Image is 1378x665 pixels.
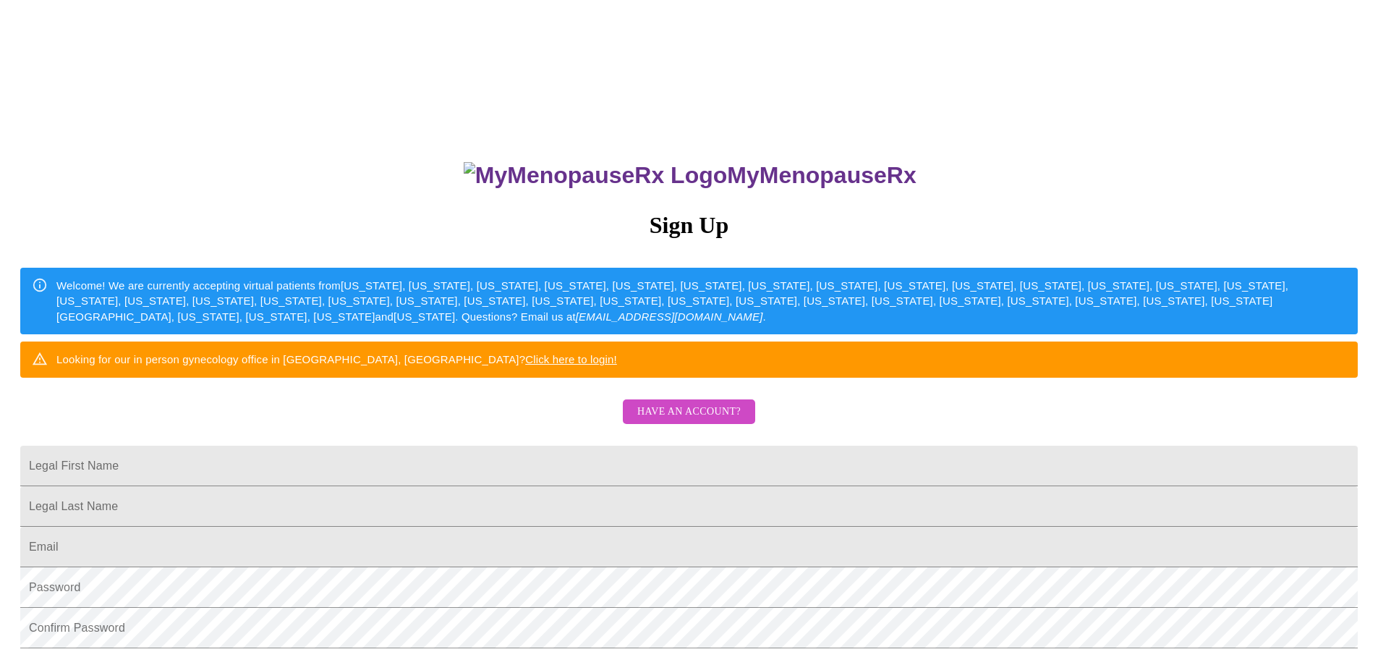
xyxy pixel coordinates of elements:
em: [EMAIL_ADDRESS][DOMAIN_NAME] [576,310,763,323]
a: Click here to login! [525,353,617,365]
img: MyMenopauseRx Logo [464,162,727,189]
div: Looking for our in person gynecology office in [GEOGRAPHIC_DATA], [GEOGRAPHIC_DATA]? [56,346,617,373]
div: Welcome! We are currently accepting virtual patients from [US_STATE], [US_STATE], [US_STATE], [US... [56,272,1346,330]
h3: MyMenopauseRx [22,162,1358,189]
button: Have an account? [623,399,755,425]
h3: Sign Up [20,212,1358,239]
span: Have an account? [637,403,741,421]
a: Have an account? [619,415,759,427]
